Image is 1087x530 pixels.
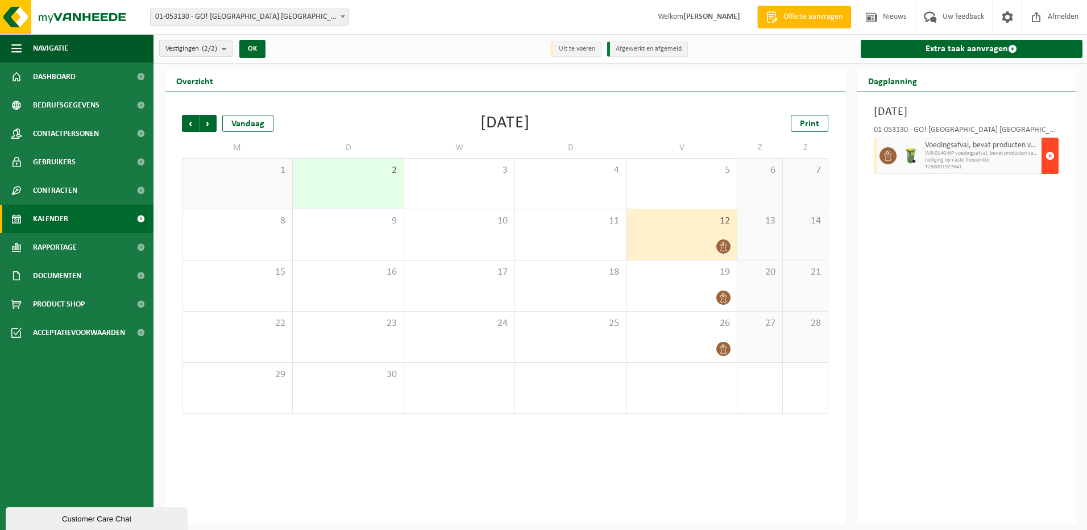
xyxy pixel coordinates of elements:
[33,318,125,347] span: Acceptatievoorwaarden
[182,138,293,158] td: M
[33,34,68,63] span: Navigatie
[188,215,287,227] span: 8
[188,164,287,177] span: 1
[521,266,620,279] span: 18
[925,141,1039,150] span: Voedingsafval, bevat producten van dierlijke oorsprong, onverpakt, categorie 3
[404,138,515,158] td: W
[239,40,265,58] button: OK
[298,266,397,279] span: 16
[607,42,688,57] li: Afgewerkt en afgemeld
[521,164,620,177] span: 4
[33,63,76,91] span: Dashboard
[874,103,1059,121] h3: [DATE]
[521,215,620,227] span: 11
[33,205,68,233] span: Kalender
[632,266,731,279] span: 19
[188,317,287,330] span: 22
[925,157,1039,164] span: Lediging op vaste frequentie
[925,164,1039,171] span: T250001927641
[410,317,509,330] span: 24
[737,138,783,158] td: Z
[902,147,919,164] img: WB-0140-HPE-GN-50
[293,138,404,158] td: D
[165,69,225,92] h2: Overzicht
[298,215,397,227] span: 9
[200,115,217,132] span: Volgende
[33,148,76,176] span: Gebruikers
[627,138,737,158] td: V
[789,215,822,227] span: 14
[789,317,822,330] span: 28
[410,266,509,279] span: 17
[298,317,397,330] span: 23
[33,262,81,290] span: Documenten
[480,115,530,132] div: [DATE]
[150,9,349,26] span: 01-053130 - GO! ATHENEUM NIEUWPOORT - NIEUWPOORT
[781,11,845,23] span: Offerte aanvragen
[182,115,199,132] span: Vorige
[298,164,397,177] span: 2
[33,176,77,205] span: Contracten
[6,505,190,530] iframe: chat widget
[33,290,85,318] span: Product Shop
[159,40,233,57] button: Vestigingen(2/2)
[743,317,777,330] span: 27
[33,91,99,119] span: Bedrijfsgegevens
[743,215,777,227] span: 13
[521,317,620,330] span: 25
[165,40,217,57] span: Vestigingen
[632,164,731,177] span: 5
[33,233,77,262] span: Rapportage
[550,42,601,57] li: Uit te voeren
[298,368,397,381] span: 30
[632,215,731,227] span: 12
[861,40,1083,58] a: Extra taak aanvragen
[151,9,348,25] span: 01-053130 - GO! ATHENEUM NIEUWPOORT - NIEUWPOORT
[202,45,217,52] count: (2/2)
[874,126,1059,138] div: 01-053130 - GO! [GEOGRAPHIC_DATA] [GEOGRAPHIC_DATA]
[743,266,777,279] span: 20
[410,164,509,177] span: 3
[632,317,731,330] span: 26
[783,138,828,158] td: Z
[857,69,928,92] h2: Dagplanning
[743,164,777,177] span: 6
[222,115,273,132] div: Vandaag
[188,266,287,279] span: 15
[925,150,1039,157] span: WB-0140-HP voedingsafval, bevat producten van dierlijke oors
[515,138,626,158] td: D
[791,115,828,132] a: Print
[800,119,819,129] span: Print
[410,215,509,227] span: 10
[188,368,287,381] span: 29
[757,6,851,28] a: Offerte aanvragen
[789,164,822,177] span: 7
[683,13,740,21] strong: [PERSON_NAME]
[789,266,822,279] span: 21
[33,119,99,148] span: Contactpersonen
